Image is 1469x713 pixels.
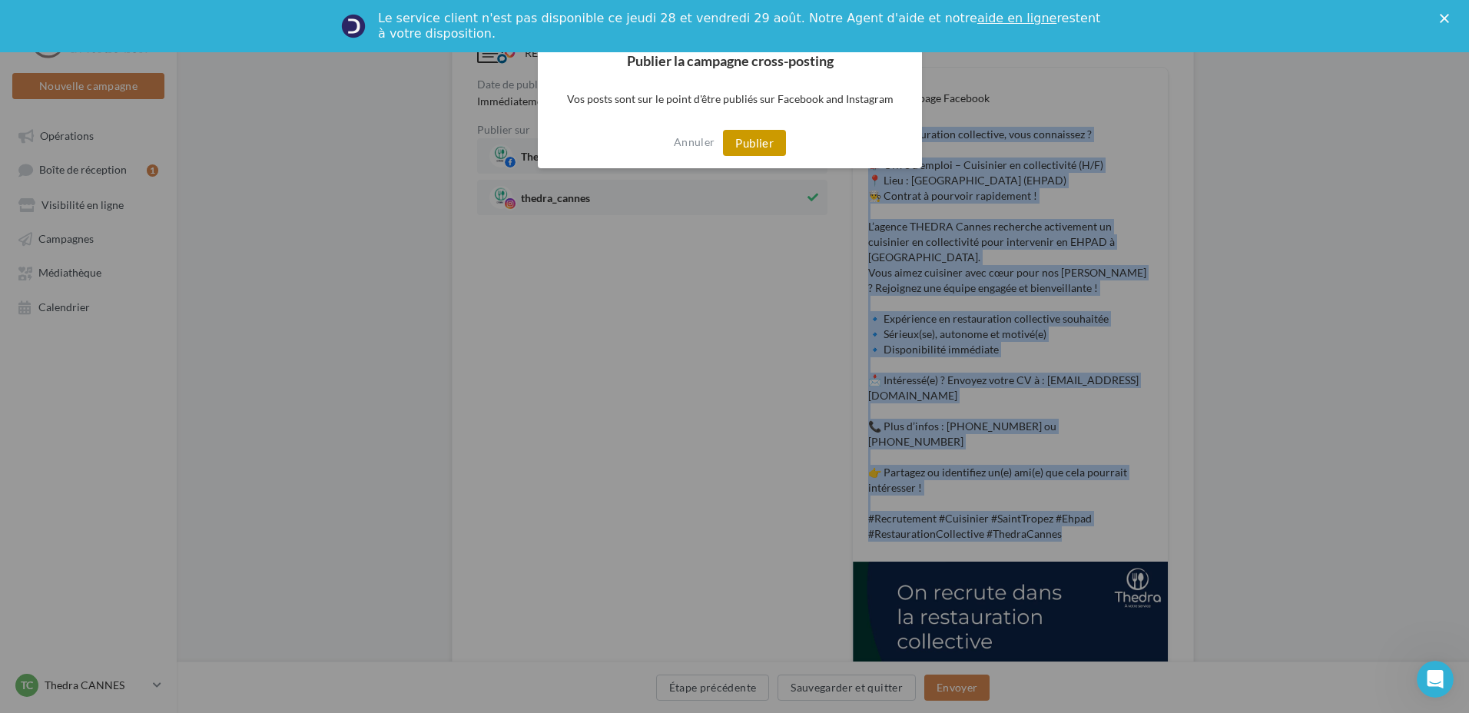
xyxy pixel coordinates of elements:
[977,11,1056,25] a: aide en ligne
[1417,661,1454,698] iframe: Intercom live chat
[341,14,366,38] img: Profile image for Service-Client
[674,130,715,154] button: Annuler
[1440,14,1455,23] div: Fermer
[723,130,786,156] button: Publier
[378,11,1103,41] div: Le service client n'est pas disponible ce jeudi 28 et vendredi 29 août. Notre Agent d'aide et not...
[538,80,922,118] p: Vos posts sont sur le point d'être publiés sur Facebook and Instagram
[538,41,922,80] h2: Publier la campagne cross-posting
